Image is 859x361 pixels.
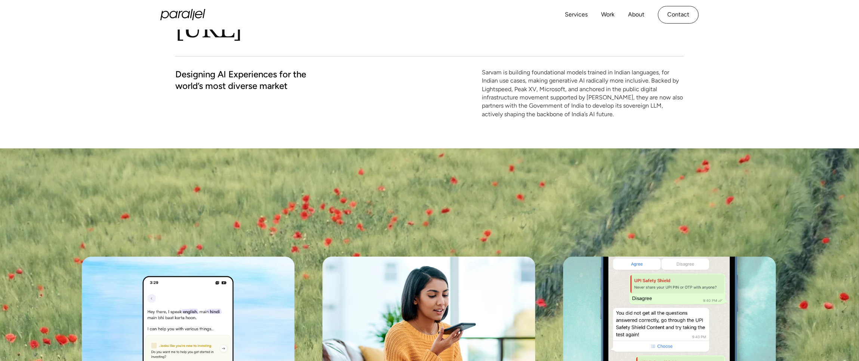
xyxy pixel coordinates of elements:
a: home [160,9,205,20]
a: Contact [658,6,699,24]
a: About [628,9,644,20]
h2: Designing AI Experiences for the world’s most diverse market [175,68,306,92]
a: Services [565,9,588,20]
a: Work [601,9,615,20]
h1: [URL] [175,15,474,44]
p: Sarvam is building foundational models trained in Indian languages, for Indian use cases, making ... [482,68,684,118]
